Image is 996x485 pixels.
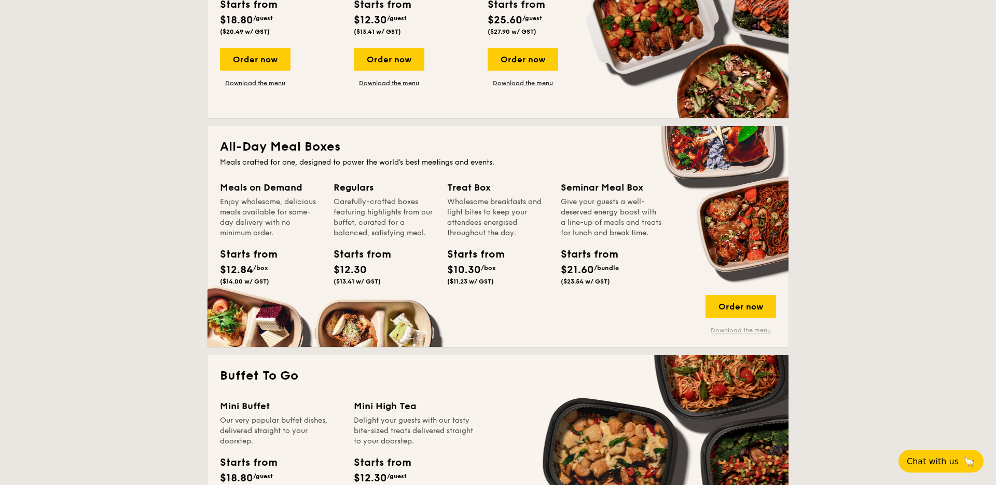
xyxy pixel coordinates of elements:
span: $21.60 [561,264,594,276]
div: Starts from [561,247,607,262]
span: ($14.00 w/ GST) [220,278,269,285]
span: /box [481,264,496,272]
span: /guest [387,473,407,480]
div: Meals crafted for one, designed to power the world's best meetings and events. [220,157,776,168]
span: /guest [387,15,407,22]
div: Order now [488,48,558,71]
div: Starts from [334,247,380,262]
span: $12.84 [220,264,253,276]
div: Starts from [447,247,494,262]
span: $18.80 [220,14,253,26]
span: ($20.49 w/ GST) [220,28,270,35]
span: Chat with us [907,456,959,466]
div: Meals on Demand [220,180,321,195]
div: Our very popular buffet dishes, delivered straight to your doorstep. [220,415,341,447]
a: Download the menu [220,79,290,87]
div: Seminar Meal Box [561,180,662,195]
div: Starts from [220,455,276,470]
span: $10.30 [447,264,481,276]
span: /bundle [594,264,619,272]
div: Order now [706,295,776,318]
a: Download the menu [706,326,776,334]
span: ($23.54 w/ GST) [561,278,610,285]
span: $12.30 [354,472,387,484]
a: Download the menu [488,79,558,87]
div: Regulars [334,180,435,195]
span: /box [253,264,268,272]
span: $18.80 [220,472,253,484]
div: Give your guests a well-deserved energy boost with a line-up of meals and treats for lunch and br... [561,197,662,238]
span: ($27.90 w/ GST) [488,28,536,35]
span: $25.60 [488,14,522,26]
span: /guest [253,15,273,22]
span: ($11.23 w/ GST) [447,278,494,285]
span: ($13.41 w/ GST) [334,278,381,285]
div: Treat Box [447,180,548,195]
div: Delight your guests with our tasty bite-sized treats delivered straight to your doorstep. [354,415,475,447]
div: Mini Buffet [220,399,341,413]
span: /guest [253,473,273,480]
div: Mini High Tea [354,399,475,413]
div: Starts from [354,455,410,470]
button: Chat with us🦙 [898,450,984,473]
div: Order now [354,48,424,71]
h2: Buffet To Go [220,368,776,384]
span: $12.30 [354,14,387,26]
div: Enjoy wholesome, delicious meals available for same-day delivery with no minimum order. [220,197,321,238]
h2: All-Day Meal Boxes [220,139,776,155]
span: $12.30 [334,264,367,276]
div: Starts from [220,247,267,262]
span: /guest [522,15,542,22]
div: Wholesome breakfasts and light bites to keep your attendees energised throughout the day. [447,197,548,238]
a: Download the menu [354,79,424,87]
div: Order now [220,48,290,71]
span: ($13.41 w/ GST) [354,28,401,35]
span: 🦙 [963,455,975,467]
div: Carefully-crafted boxes featuring highlights from our buffet, curated for a balanced, satisfying ... [334,197,435,238]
